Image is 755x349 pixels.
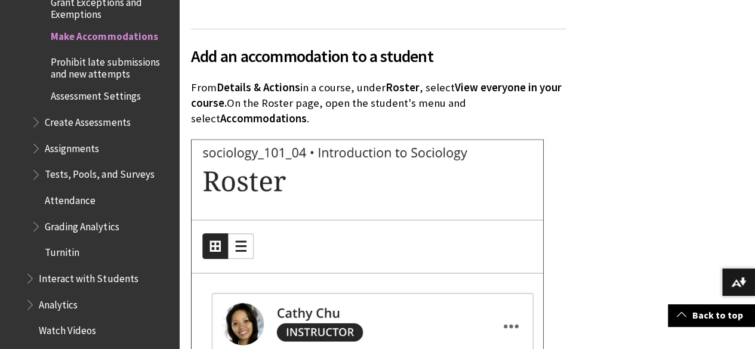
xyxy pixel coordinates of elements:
[51,87,140,103] span: Assessment Settings
[191,81,562,110] span: View everyone in your course.
[220,112,307,125] span: Accommodations
[668,304,755,326] a: Back to top
[51,26,158,42] span: Make Accommodations
[51,52,171,81] span: Prohibit late submissions and new attempts
[217,81,300,94] span: Details & Actions
[386,81,420,94] span: Roster
[191,44,566,69] span: Add an accommodation to a student
[191,80,566,127] p: From in a course, under , select On the Roster page, open the student's menu and select .
[45,190,95,206] span: Attendance
[45,243,79,259] span: Turnitin
[39,268,138,285] span: Interact with Students
[45,165,154,181] span: Tests, Pools, and Surveys
[39,295,78,311] span: Analytics
[45,217,119,233] span: Grading Analytics
[39,321,96,337] span: Watch Videos
[45,112,130,128] span: Create Assessments
[45,138,99,155] span: Assignments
